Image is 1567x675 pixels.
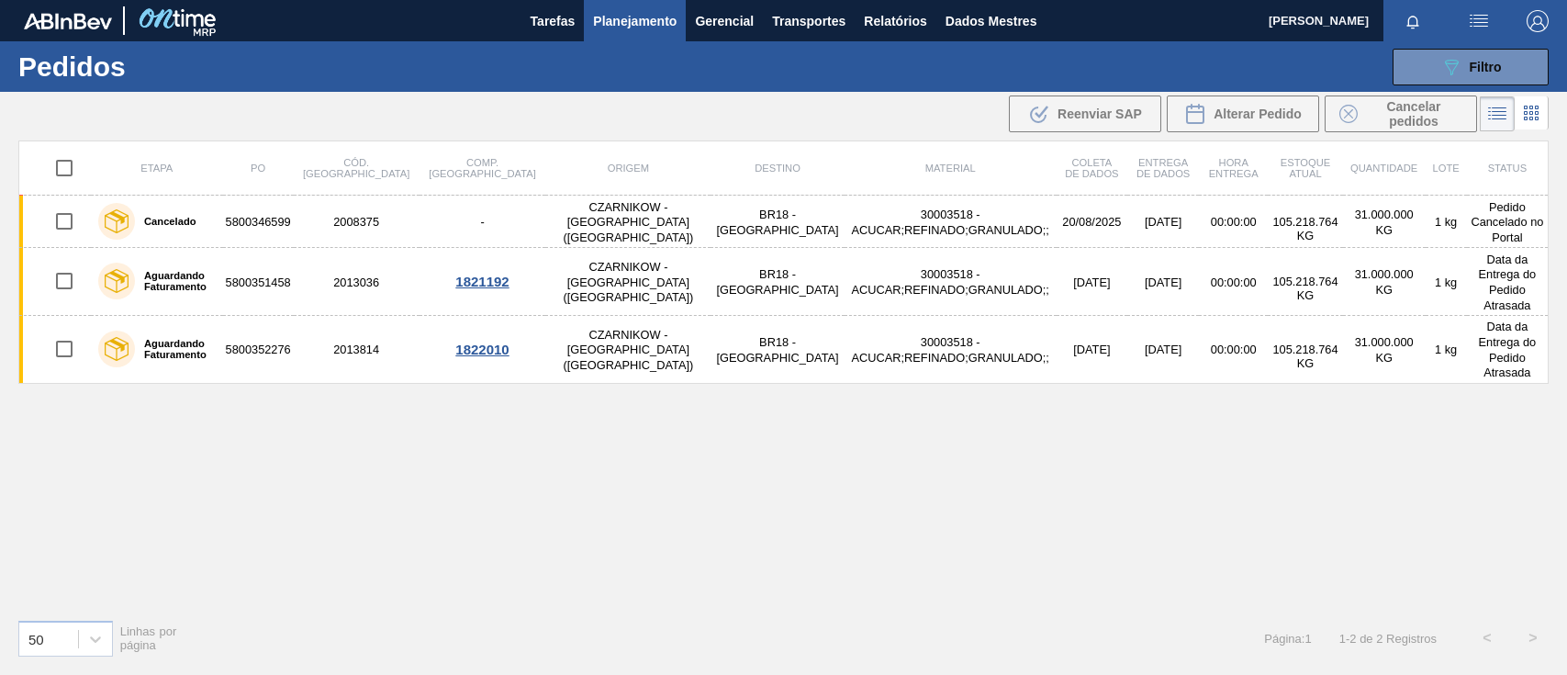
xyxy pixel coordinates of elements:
font: [DATE] [1073,276,1110,289]
font: 2013036 [333,276,379,289]
font: Material [925,163,976,174]
font: 20/08/2025 [1062,215,1121,229]
font: [DATE] [1073,343,1110,357]
font: Linhas por página [120,624,177,652]
font: Quantidade [1350,163,1417,174]
font: 1 kg [1435,215,1457,229]
font: 31.000.000 KG [1355,335,1414,365]
font: 1 kg [1435,276,1457,289]
font: 30003518 - ACUCAR;REFINADO;GRANULADO;; [851,208,1048,237]
font: 1821192 [455,274,509,289]
font: Etapa [140,163,173,174]
font: BR18 - [GEOGRAPHIC_DATA] [716,335,838,365]
font: Gerencial [695,14,754,28]
img: TNhmsLtSVTkK8tSr43FrP2fwEKptu5GPRR3wAAAABJRU5ErkJggg== [24,13,112,29]
font: Entrega de dados [1136,157,1190,179]
div: Visão em Cards [1515,96,1549,131]
button: > [1510,615,1556,661]
font: Alterar Pedido [1214,107,1302,121]
font: Data da Entrega do Pedido Atrasada [1479,321,1537,380]
font: Origem [608,163,649,174]
font: 00:00:00 [1211,343,1257,357]
font: 50 [28,631,44,647]
font: Tarefas [531,14,576,28]
font: [DATE] [1145,215,1181,229]
font: Cancelar pedidos [1386,99,1440,129]
font: CZARNIKOW - [GEOGRAPHIC_DATA] ([GEOGRAPHIC_DATA]) [564,200,694,244]
font: Pedidos [18,51,126,82]
font: Data da Entrega do Pedido Atrasada [1479,253,1537,312]
font: 2013814 [333,343,379,357]
font: Relatórios [864,14,926,28]
font: 1 [1304,632,1311,646]
font: Lote [1433,163,1460,174]
font: 31.000.000 KG [1355,208,1414,237]
font: : [1302,632,1305,646]
font: 1 kg [1435,343,1457,357]
img: Sair [1527,10,1549,32]
font: BR18 - [GEOGRAPHIC_DATA] [716,208,838,237]
font: Filtro [1470,60,1502,74]
font: 31.000.000 KG [1355,267,1414,297]
font: Estoque atual [1281,157,1331,179]
font: Status [1488,163,1527,174]
font: Aguardando Faturamento [144,270,207,292]
font: 105.218.764 KG [1272,215,1338,242]
font: de [1360,632,1372,646]
font: Coleta de dados [1065,157,1118,179]
font: PO [251,163,265,174]
div: Reenviar SAP [1009,96,1161,132]
font: 5800351458 [226,276,291,289]
font: 5800346599 [226,215,291,229]
font: 2008375 [333,215,379,229]
font: 30003518 - ACUCAR;REFINADO;GRANULADO;; [851,335,1048,365]
button: < [1464,615,1510,661]
div: Cancelar Pedidos em Massa [1325,96,1477,132]
font: > [1528,630,1537,646]
font: Comp. [GEOGRAPHIC_DATA] [429,157,535,179]
button: Filtro [1393,49,1549,85]
font: CZARNIKOW - [GEOGRAPHIC_DATA] ([GEOGRAPHIC_DATA]) [564,260,694,304]
a: Cancelado58003465992008375-CZARNIKOW - [GEOGRAPHIC_DATA] ([GEOGRAPHIC_DATA])BR18 - [GEOGRAPHIC_DA... [19,196,1549,248]
font: Registros [1386,632,1437,646]
font: Cód. [GEOGRAPHIC_DATA] [303,157,409,179]
font: Cancelado [144,216,196,227]
font: Planejamento [593,14,677,28]
font: 30003518 - ACUCAR;REFINADO;GRANULADO;; [851,267,1048,297]
font: [PERSON_NAME] [1269,14,1369,28]
font: Página [1264,632,1301,646]
font: 105.218.764 KG [1272,275,1338,302]
font: 2 [1349,632,1356,646]
div: Alterar Pedido [1167,96,1319,132]
font: 1 [1339,632,1346,646]
font: Destino [755,163,800,174]
font: [DATE] [1145,276,1181,289]
a: Aguardando Faturamento58003514582013036CZARNIKOW - [GEOGRAPHIC_DATA] ([GEOGRAPHIC_DATA])BR18 - [G... [19,248,1549,316]
font: - [480,215,484,229]
font: Dados Mestres [946,14,1037,28]
font: Reenviar SAP [1058,107,1142,121]
button: Notificações [1383,8,1442,34]
font: 105.218.764 KG [1272,343,1338,370]
font: Hora Entrega [1209,157,1259,179]
button: Cancelar pedidos [1325,96,1477,132]
font: Pedido Cancelado no Portal [1471,200,1543,244]
font: 5800352276 [226,343,291,357]
font: CZARNIKOW - [GEOGRAPHIC_DATA] ([GEOGRAPHIC_DATA]) [564,328,694,372]
font: 00:00:00 [1211,276,1257,289]
div: Visão em Lista [1480,96,1515,131]
font: BR18 - [GEOGRAPHIC_DATA] [716,267,838,297]
img: ações do usuário [1468,10,1490,32]
a: Aguardando Faturamento58003522762013814CZARNIKOW - [GEOGRAPHIC_DATA] ([GEOGRAPHIC_DATA])BR18 - [G... [19,315,1549,383]
font: - [1346,632,1349,646]
font: Transportes [772,14,845,28]
font: Aguardando Faturamento [144,338,207,360]
font: 1822010 [455,342,509,357]
font: < [1483,630,1491,646]
font: 2 [1376,632,1382,646]
font: [DATE] [1145,343,1181,357]
font: 00:00:00 [1211,215,1257,229]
